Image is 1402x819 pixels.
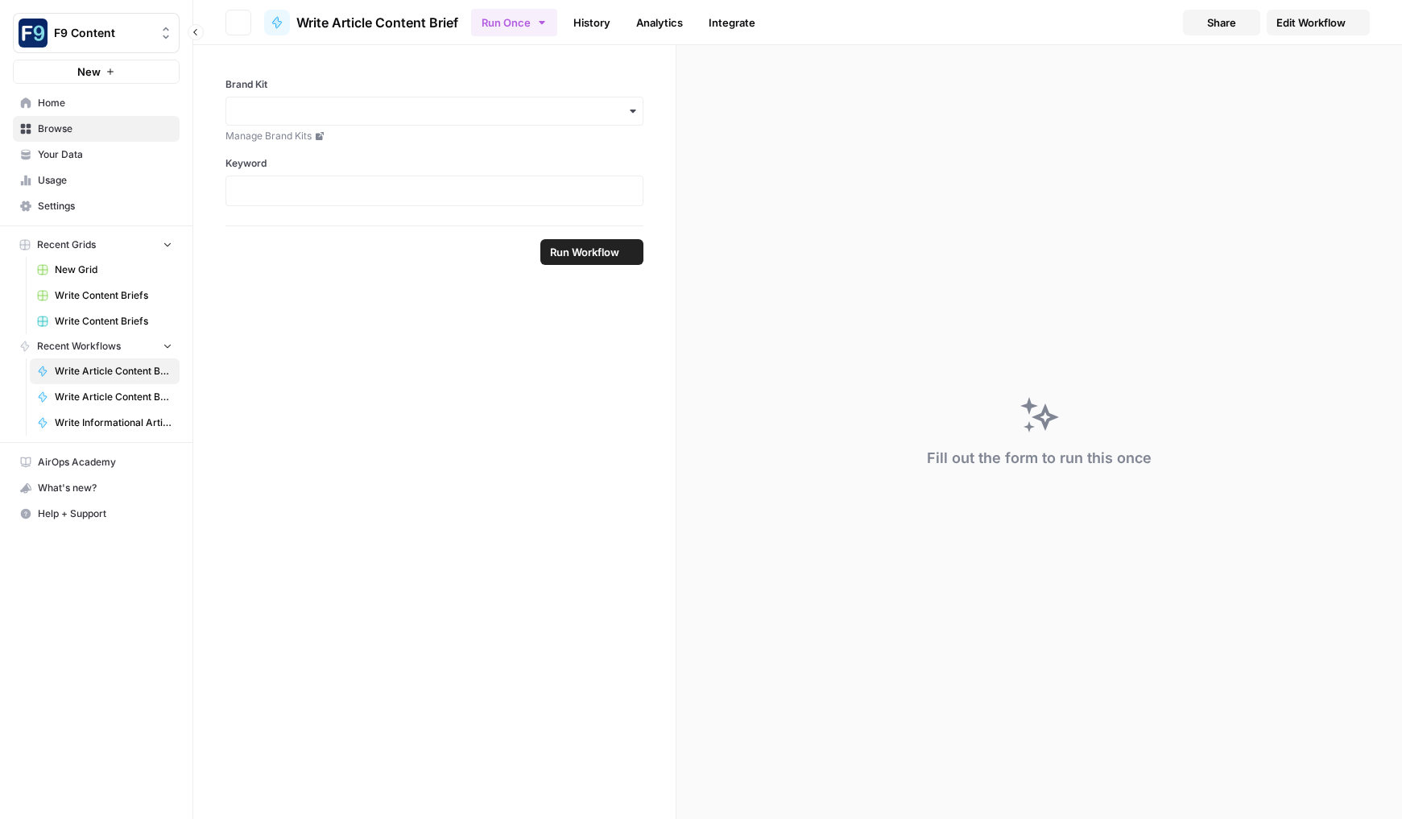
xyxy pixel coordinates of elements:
[564,10,620,35] a: History
[13,334,180,358] button: Recent Workflows
[37,339,121,354] span: Recent Workflows
[13,501,180,527] button: Help + Support
[14,476,179,500] div: What's new?
[264,10,458,35] a: Write Article Content Brief
[699,10,765,35] a: Integrate
[1276,14,1346,31] span: Edit Workflow
[927,447,1152,469] div: Fill out the form to run this once
[296,13,458,32] span: Write Article Content Brief
[38,455,172,469] span: AirOps Academy
[13,116,180,142] a: Browse
[627,10,693,35] a: Analytics
[55,364,172,378] span: Write Article Content Brief
[38,122,172,136] span: Browse
[225,156,643,171] label: Keyword
[13,475,180,501] button: What's new?
[38,147,172,162] span: Your Data
[30,410,180,436] a: Write Informational Article Body
[37,238,96,252] span: Recent Grids
[55,314,172,329] span: Write Content Briefs
[30,283,180,308] a: Write Content Briefs
[55,416,172,430] span: Write Informational Article Body
[30,358,180,384] a: Write Article Content Brief
[1267,10,1370,35] a: Edit Workflow
[225,129,643,143] a: Manage Brand Kits
[13,193,180,219] a: Settings
[38,173,172,188] span: Usage
[55,288,172,303] span: Write Content Briefs
[13,233,180,257] button: Recent Grids
[30,257,180,283] a: New Grid
[19,19,48,48] img: F9 Content Logo
[13,142,180,168] a: Your Data
[38,96,172,110] span: Home
[13,168,180,193] a: Usage
[1183,10,1260,35] button: Share
[38,199,172,213] span: Settings
[1207,14,1236,31] span: Share
[550,244,619,260] span: Run Workflow
[13,449,180,475] a: AirOps Academy
[13,90,180,116] a: Home
[30,308,180,334] a: Write Content Briefs
[540,239,643,265] button: Run Workflow
[54,25,151,41] span: F9 Content
[13,60,180,84] button: New
[30,384,180,410] a: Write Article Content Brief
[55,390,172,404] span: Write Article Content Brief
[38,507,172,521] span: Help + Support
[225,77,643,92] label: Brand Kit
[13,13,180,53] button: Workspace: F9 Content
[55,263,172,277] span: New Grid
[471,9,557,36] button: Run Once
[77,64,101,80] span: New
